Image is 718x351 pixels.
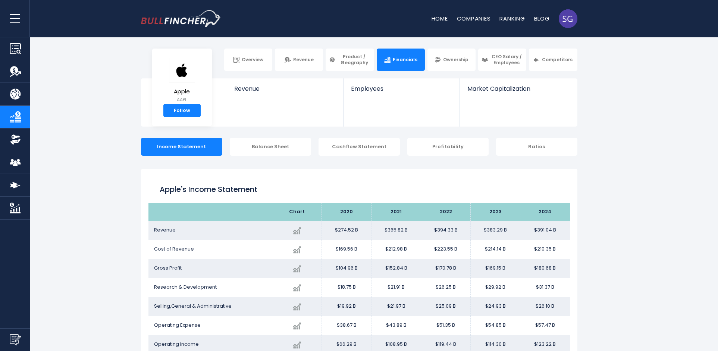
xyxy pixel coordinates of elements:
td: $214.14 B [471,240,520,259]
span: Overview [242,57,263,63]
td: $43.89 B [371,316,421,335]
td: $391.04 B [520,221,570,240]
td: $223.55 B [421,240,471,259]
td: $169.15 B [471,259,520,278]
span: Operating Expense [154,322,201,329]
td: $29.92 B [471,278,520,297]
a: Overview [224,49,272,71]
td: $57.47 B [520,316,570,335]
div: Ratios [496,138,577,156]
a: Revenue [275,49,323,71]
a: CEO Salary / Employees [478,49,526,71]
div: Cashflow Statement [319,138,400,156]
td: $21.97 B [371,297,421,316]
td: $26.10 B [520,297,570,316]
span: Employees [351,85,452,92]
div: Income Statement [141,138,222,156]
td: $19.92 B [322,297,371,316]
td: $31.37 B [520,278,570,297]
th: 2024 [520,203,570,221]
span: Product / Geography [338,54,370,65]
span: Apple [169,88,195,95]
td: $170.78 B [421,259,471,278]
a: Financials [377,49,425,71]
a: Companies [457,15,491,22]
span: Ownership [443,57,468,63]
span: Cost of Revenue [154,245,194,252]
td: $38.67 B [322,316,371,335]
th: 2022 [421,203,471,221]
td: $169.56 B [322,240,371,259]
td: $212.98 B [371,240,421,259]
a: Product / Geography [326,49,374,71]
td: $21.91 B [371,278,421,297]
td: $18.75 B [322,278,371,297]
span: Revenue [234,85,336,92]
a: Market Capitalization [460,78,576,105]
a: Follow [163,104,201,117]
span: Research & Development [154,283,217,291]
a: Ranking [499,15,525,22]
td: $365.82 B [371,221,421,240]
span: Selling,General & Administrative [154,302,232,310]
td: $210.35 B [520,240,570,259]
td: $25.09 B [421,297,471,316]
h1: Apple's Income Statement [160,184,559,195]
span: Competitors [542,57,573,63]
a: Revenue [227,78,344,105]
td: $180.68 B [520,259,570,278]
span: Revenue [154,226,176,233]
a: Competitors [529,49,577,71]
th: 2020 [322,203,371,221]
span: Revenue [293,57,314,63]
img: bullfincher logo [141,10,221,27]
td: $24.93 B [471,297,520,316]
a: Ownership [427,49,476,71]
td: $26.25 B [421,278,471,297]
td: $274.52 B [322,221,371,240]
a: Home [432,15,448,22]
td: $51.35 B [421,316,471,335]
td: $394.33 B [421,221,471,240]
small: AAPL [169,96,195,103]
a: Apple AAPL [169,58,195,104]
span: CEO Salary / Employees [490,54,523,65]
a: Blog [534,15,550,22]
td: $54.85 B [471,316,520,335]
th: 2023 [471,203,520,221]
span: Gross Profit [154,264,182,271]
img: Ownership [10,134,21,145]
td: $152.84 B [371,259,421,278]
th: Chart [272,203,322,221]
a: Employees [344,78,460,105]
span: Market Capitalization [467,85,569,92]
span: Financials [393,57,417,63]
div: Balance Sheet [230,138,311,156]
div: Profitability [407,138,489,156]
td: $383.29 B [471,221,520,240]
td: $104.96 B [322,259,371,278]
span: Operating Income [154,341,199,348]
a: Go to homepage [141,10,221,27]
th: 2021 [371,203,421,221]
